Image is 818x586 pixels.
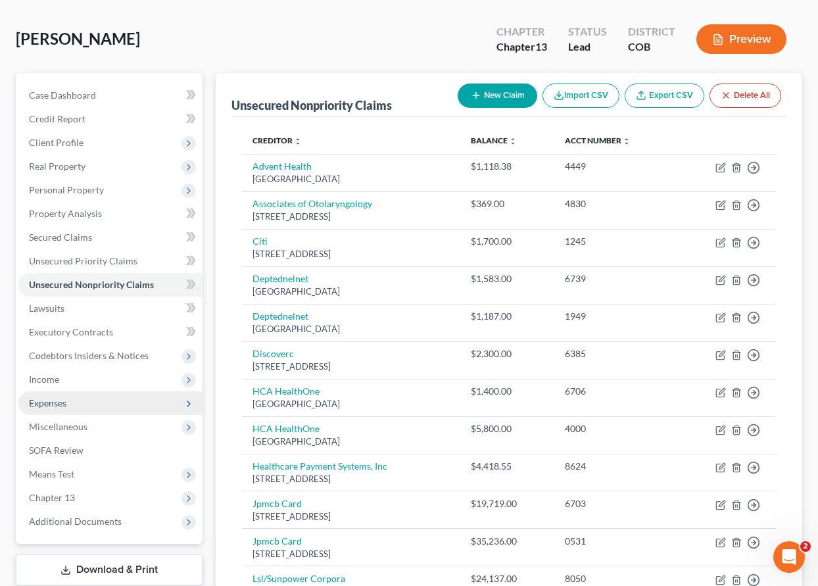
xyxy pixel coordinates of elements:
a: Jpmcb Card [253,535,302,547]
div: 6385 [565,347,665,360]
span: 2 [800,541,811,552]
div: [GEOGRAPHIC_DATA] [253,285,450,298]
a: Balance unfold_more [471,135,517,145]
div: $5,800.00 [471,422,544,435]
a: Acct Number unfold_more [565,135,631,145]
a: Citi [253,235,268,247]
div: Status [568,24,607,39]
div: District [628,24,675,39]
div: $24,137.00 [471,572,544,585]
div: 1949 [565,310,665,323]
div: $1,187.00 [471,310,544,323]
a: Property Analysis [18,202,203,226]
div: [GEOGRAPHIC_DATA] [253,173,450,185]
div: $369.00 [471,197,544,210]
a: Credit Report [18,107,203,131]
span: [PERSON_NAME] [16,29,140,48]
a: HCA HealthOne [253,423,320,434]
div: $1,700.00 [471,235,544,248]
div: $2,300.00 [471,347,544,360]
div: Chapter [496,24,547,39]
div: 6706 [565,385,665,398]
span: Expenses [29,397,66,408]
span: Unsecured Priority Claims [29,255,137,266]
a: Download & Print [16,554,203,585]
div: 6703 [565,497,665,510]
div: 8050 [565,572,665,585]
a: Export CSV [625,84,704,108]
div: 8624 [565,460,665,473]
span: Additional Documents [29,516,122,527]
button: Import CSV [542,84,619,108]
a: Lsl/Sunpower Corpora [253,573,345,584]
a: Unsecured Nonpriority Claims [18,273,203,297]
a: Advent Health [253,160,312,172]
span: Unsecured Nonpriority Claims [29,279,154,290]
span: Personal Property [29,184,104,195]
div: $1,118.38 [471,160,544,173]
div: Lead [568,39,607,55]
i: unfold_more [509,137,517,145]
div: [GEOGRAPHIC_DATA] [253,323,450,335]
a: Deptednelnet [253,273,308,284]
a: Discoverc [253,348,294,359]
span: Property Analysis [29,208,102,219]
div: $4,418.55 [471,460,544,473]
button: Delete All [710,84,781,108]
button: Preview [696,24,786,54]
iframe: Intercom live chat [773,541,805,573]
div: [STREET_ADDRESS] [253,210,450,223]
span: Codebtors Insiders & Notices [29,350,149,361]
i: unfold_more [623,137,631,145]
a: Secured Claims [18,226,203,249]
span: Executory Contracts [29,326,113,337]
span: Credit Report [29,113,85,124]
div: [STREET_ADDRESS] [253,510,450,523]
div: [GEOGRAPHIC_DATA] [253,435,450,448]
div: [STREET_ADDRESS] [253,473,450,485]
a: Unsecured Priority Claims [18,249,203,273]
div: $35,236.00 [471,535,544,548]
div: $1,400.00 [471,385,544,398]
div: $1,583.00 [471,272,544,285]
div: $19,719.00 [471,497,544,510]
a: Jpmcb Card [253,498,302,509]
div: 4000 [565,422,665,435]
a: SOFA Review [18,439,203,462]
div: [GEOGRAPHIC_DATA] [253,398,450,410]
a: Lawsuits [18,297,203,320]
div: Chapter [496,39,547,55]
span: 13 [535,40,547,53]
div: [STREET_ADDRESS] [253,248,450,260]
div: [STREET_ADDRESS] [253,548,450,560]
span: Case Dashboard [29,89,96,101]
a: HCA HealthOne [253,385,320,397]
div: 4449 [565,160,665,173]
i: unfold_more [294,137,302,145]
span: SOFA Review [29,445,84,456]
div: 0531 [565,535,665,548]
span: Client Profile [29,137,84,148]
span: Chapter 13 [29,492,75,503]
span: Miscellaneous [29,421,87,432]
span: Secured Claims [29,232,92,243]
a: Case Dashboard [18,84,203,107]
a: Executory Contracts [18,320,203,344]
span: Lawsuits [29,303,64,314]
span: Real Property [29,160,85,172]
div: [STREET_ADDRESS] [253,360,450,373]
div: COB [628,39,675,55]
span: Income [29,374,59,385]
button: New Claim [458,84,537,108]
a: Creditor unfold_more [253,135,302,145]
div: 1245 [565,235,665,248]
div: 4830 [565,197,665,210]
a: Healthcare Payment Systems, Inc [253,460,387,472]
div: Unsecured Nonpriority Claims [231,97,392,113]
a: Associates of Otolaryngology [253,198,372,209]
span: Means Test [29,468,74,479]
a: Deptednelnet [253,310,308,322]
div: 6739 [565,272,665,285]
